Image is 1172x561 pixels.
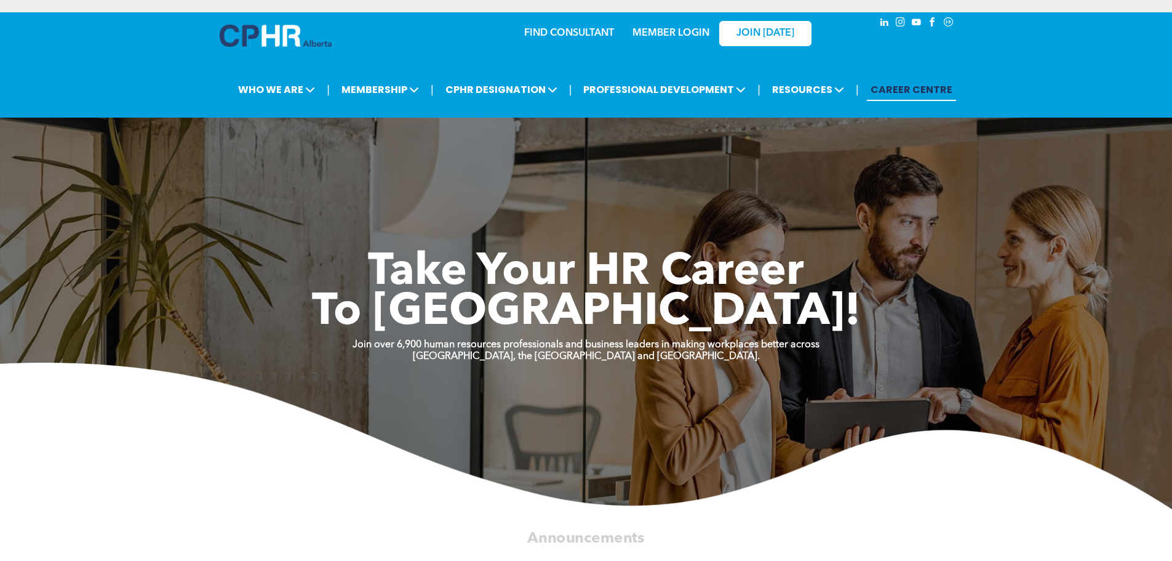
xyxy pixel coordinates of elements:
span: JOIN [DATE] [736,28,794,39]
li: | [431,77,434,102]
a: JOIN [DATE] [719,21,811,46]
a: instagram [894,15,907,32]
strong: Join over 6,900 human resources professionals and business leaders in making workplaces better ac... [353,340,819,350]
span: Announcements [527,531,644,546]
img: A blue and white logo for cp alberta [220,25,332,47]
span: CPHR DESIGNATION [442,78,561,101]
a: youtube [910,15,923,32]
span: WHO WE ARE [234,78,319,101]
a: facebook [926,15,939,32]
li: | [757,77,760,102]
span: RESOURCES [768,78,848,101]
li: | [856,77,859,102]
a: MEMBER LOGIN [632,28,709,38]
li: | [569,77,572,102]
span: PROFESSIONAL DEVELOPMENT [580,78,749,101]
a: CAREER CENTRE [867,78,956,101]
a: Social network [942,15,955,32]
li: | [327,77,330,102]
span: Take Your HR Career [368,251,804,295]
a: FIND CONSULTANT [524,28,614,38]
strong: [GEOGRAPHIC_DATA], the [GEOGRAPHIC_DATA] and [GEOGRAPHIC_DATA]. [413,352,760,361]
a: linkedin [878,15,891,32]
span: To [GEOGRAPHIC_DATA]! [312,291,861,335]
span: MEMBERSHIP [338,78,423,101]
